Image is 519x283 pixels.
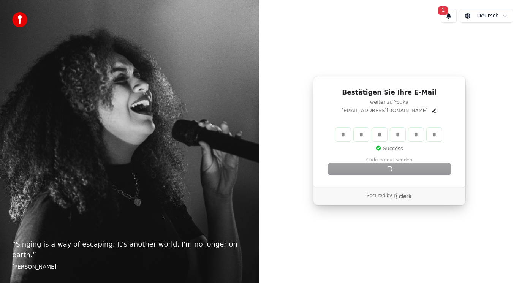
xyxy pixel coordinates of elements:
button: Edit [431,108,437,114]
span: 1 [438,6,448,15]
p: Secured by [367,193,392,199]
h1: Bestätigen Sie Ihre E-Mail [328,88,451,97]
div: Verification code input [334,126,443,143]
button: 1 [441,9,457,23]
p: “ Singing is a way of escaping. It's another world. I'm no longer on earth. ” [12,239,247,260]
a: Clerk logo [394,193,412,199]
p: weiter zu Youka [328,99,451,106]
p: Success [375,145,403,152]
img: youka [12,12,27,27]
footer: [PERSON_NAME] [12,263,247,271]
p: [EMAIL_ADDRESS][DOMAIN_NAME] [342,107,428,114]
